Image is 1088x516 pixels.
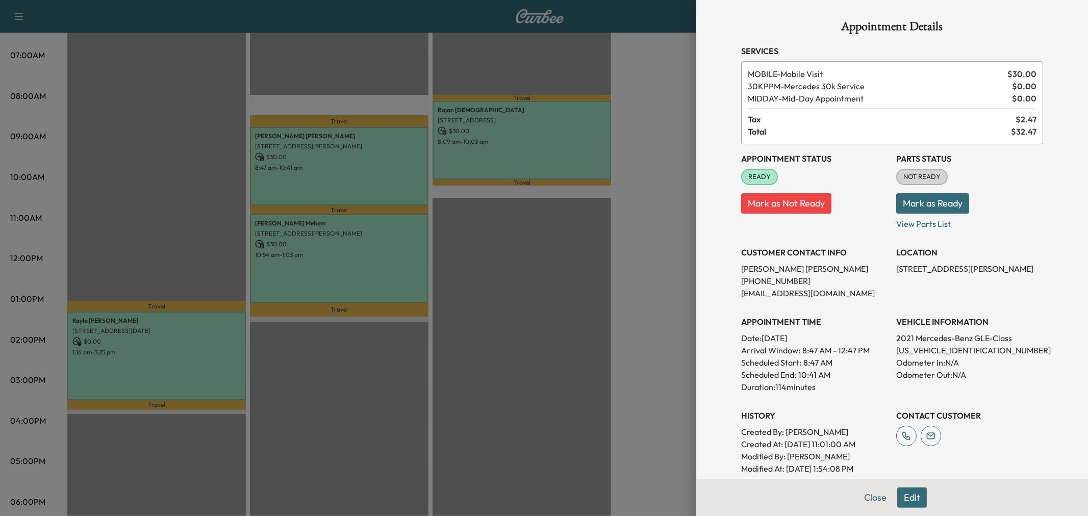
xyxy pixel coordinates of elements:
p: Arrival Window: [741,344,888,356]
p: Created At : [DATE] 11:01:00 AM [741,438,888,450]
span: $ 2.47 [1016,113,1036,125]
span: Mid-Day Appointment [748,92,1008,105]
h3: LOCATION [896,246,1043,259]
h3: CUSTOMER CONTACT INFO [741,246,888,259]
h3: APPOINTMENT TIME [741,316,888,328]
p: Created By : [PERSON_NAME] [741,426,888,438]
span: $ 30.00 [1007,68,1036,80]
h3: Appointment Status [741,152,888,165]
span: Total [748,125,1011,138]
h3: VEHICLE INFORMATION [896,316,1043,328]
span: 8:47 AM - 12:47 PM [802,344,870,356]
p: 10:41 AM [798,369,830,381]
p: [STREET_ADDRESS][PERSON_NAME] [896,263,1043,275]
span: Mobile Visit [748,68,1003,80]
p: Scheduled Start: [741,356,801,369]
span: $ 0.00 [1012,92,1036,105]
span: $ 0.00 [1012,80,1036,92]
p: [US_VEHICLE_IDENTIFICATION_NUMBER] [896,344,1043,356]
span: READY [742,172,777,182]
p: [PERSON_NAME] [PERSON_NAME] [741,263,888,275]
p: Scheduled End: [741,369,796,381]
h3: History [741,409,888,422]
p: Duration: 114 minutes [741,381,888,393]
p: Modified By : [PERSON_NAME] [741,450,888,462]
h3: CONTACT CUSTOMER [896,409,1043,422]
h3: Parts Status [896,152,1043,165]
button: Mark as Ready [896,193,969,214]
button: Mark as Not Ready [741,193,831,214]
p: View Parts List [896,214,1043,230]
p: 2021 Mercedes-Benz GLE-Class [896,332,1043,344]
p: 8:47 AM [803,356,832,369]
span: Mercedes 30k Service [748,80,1008,92]
span: NOT READY [897,172,947,182]
p: [PHONE_NUMBER] [741,275,888,287]
p: Odometer Out: N/A [896,369,1043,381]
p: [EMAIL_ADDRESS][DOMAIN_NAME] [741,287,888,299]
button: Edit [897,487,927,508]
span: $ 32.47 [1011,125,1036,138]
h1: Appointment Details [741,20,1043,37]
h3: Services [741,45,1043,57]
p: Odometer In: N/A [896,356,1043,369]
span: Tax [748,113,1016,125]
p: Modified At : [DATE] 1:54:08 PM [741,462,888,475]
button: Close [857,487,893,508]
p: Date: [DATE] [741,332,888,344]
